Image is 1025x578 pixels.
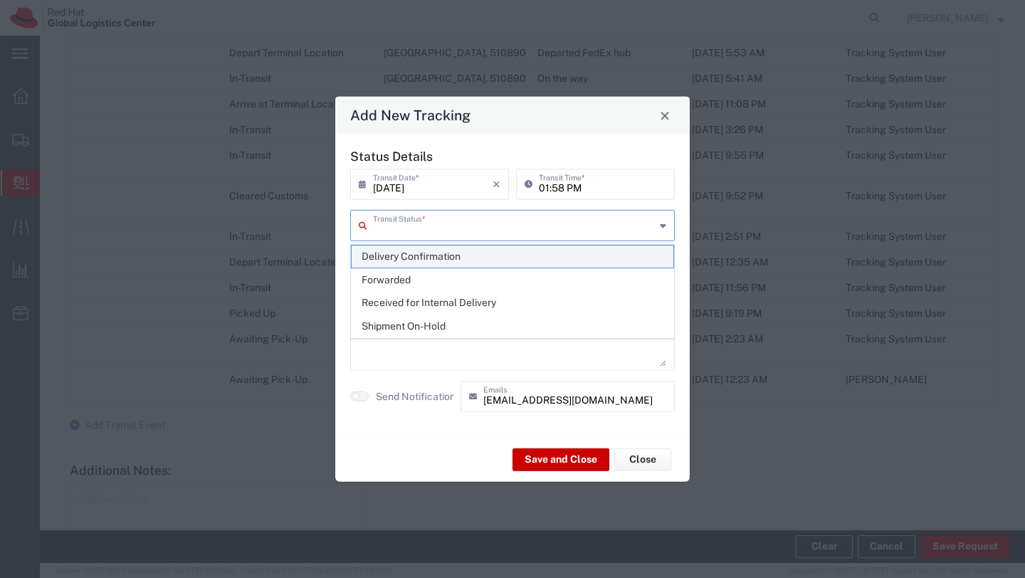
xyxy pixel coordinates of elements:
[352,269,673,291] span: Forwarded
[376,389,456,404] label: Send Notification
[350,149,675,164] h5: Status Details
[512,448,609,471] button: Save and Close
[614,448,671,471] button: Close
[350,105,471,125] h4: Add New Tracking
[352,246,673,268] span: Delivery Confirmation
[655,105,675,125] button: Close
[493,173,500,196] i: ×
[376,389,453,404] agx-label: Send Notification
[352,292,673,314] span: Received for Internal Delivery
[352,315,673,337] span: Shipment On-Hold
